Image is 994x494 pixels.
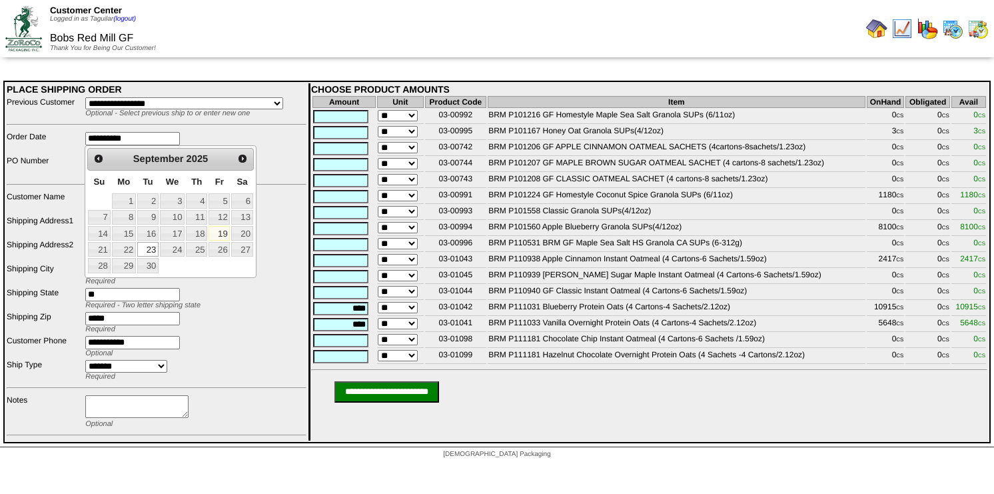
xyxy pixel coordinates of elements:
[905,221,949,236] td: 0
[905,141,949,156] td: 0
[311,84,987,95] div: CHOOSE PRODUCT AMOUNTS
[85,277,115,285] span: Required
[187,154,209,165] span: 2025
[488,221,865,236] td: BRM P101560 Apple Blueberry Granola SUPs(4/12oz)
[425,205,487,220] td: 03-00993
[160,226,185,241] a: 17
[978,289,985,295] span: CS
[93,153,104,164] span: Prev
[967,18,989,39] img: calendarinout.gif
[896,321,903,327] span: CS
[137,193,159,208] a: 2
[112,226,136,241] a: 15
[896,257,903,263] span: CS
[88,242,110,257] a: 21
[960,318,985,327] span: 5648
[89,150,107,167] a: Prev
[942,321,949,327] span: CS
[237,153,248,164] span: Next
[50,45,156,52] span: Thank You for Being Our Customer!
[94,177,105,187] span: Sunday
[867,301,905,316] td: 10915
[488,141,865,156] td: BRM P101206 GF APPLE CINNAMON OATMEAL SACHETS (4cartons-8sachets/1.23oz)
[6,335,83,358] td: Customer Phone
[905,349,949,364] td: 0
[866,18,887,39] img: home.gif
[896,145,903,151] span: CS
[112,258,136,273] a: 29
[6,359,83,381] td: Ship Type
[867,205,905,220] td: 0
[113,15,136,23] a: (logout)
[85,109,250,117] span: Optional - Select previous ship to or enter new one
[50,33,133,44] span: Bobs Red Mill GF
[117,177,130,187] span: Monday
[6,395,83,429] td: Notes
[6,131,83,154] td: Order Date
[488,157,865,172] td: BRM P101207 GF MAPLE BROWN SUGAR OATMEAL SACHET (4 cartons-8 sachets/1.23oz)
[6,287,83,310] td: Shipping State
[951,96,986,108] th: Avail
[488,301,865,316] td: BRM P111031 Blueberry Protein Oats (4 Cartons-4 Sachets/2.12oz)
[942,257,949,263] span: CS
[425,317,487,332] td: 03-01041
[5,6,42,51] img: ZoRoCo_Logo(Green%26Foil)%20jpg.webp
[978,225,985,231] span: CS
[425,157,487,172] td: 03-00744
[896,193,903,199] span: CS
[942,177,949,183] span: CS
[6,239,83,262] td: Shipping Address2
[867,157,905,172] td: 0
[896,289,903,295] span: CS
[978,113,985,119] span: CS
[231,193,252,208] a: 6
[186,210,207,225] a: 11
[973,238,985,247] span: 0
[867,253,905,268] td: 2417
[425,237,487,252] td: 03-00996
[215,177,224,187] span: Friday
[973,334,985,343] span: 0
[942,289,949,295] span: CS
[160,242,185,257] a: 24
[488,237,865,252] td: BRM P110531 BRM GF Maple Sea Salt HS Granola CA SUPs (6-312g)
[425,269,487,284] td: 03-01045
[978,145,985,151] span: CS
[905,237,949,252] td: 0
[425,173,487,188] td: 03-00743
[917,18,938,39] img: graph.gif
[488,253,865,268] td: BRM P110938 Apple Cinnamon Instant Oatmeal (4 Cartons-6 Sachets/1.59oz)
[425,141,487,156] td: 03-00742
[6,311,83,334] td: Shipping Zip
[6,263,83,286] td: Shipping City
[166,177,179,187] span: Wednesday
[905,189,949,204] td: 0
[978,209,985,215] span: CS
[973,110,985,119] span: 0
[6,97,83,118] td: Previous Customer
[942,161,949,167] span: CS
[377,96,423,108] th: Unit
[488,349,865,364] td: BRM P111181 Hazelnut Chocolate Overnight Protein Oats (4 Sachets -4 Cartons/2.12oz)
[85,373,115,381] span: Required
[425,221,487,236] td: 03-00994
[905,253,949,268] td: 0
[85,349,113,357] span: Optional
[942,18,963,39] img: calendarprod.gif
[867,333,905,348] td: 0
[160,210,185,225] a: 10
[978,305,985,311] span: CS
[112,193,136,208] a: 1
[425,125,487,140] td: 03-00995
[978,177,985,183] span: CS
[978,353,985,359] span: CS
[896,209,903,215] span: CS
[942,209,949,215] span: CS
[231,226,252,241] a: 20
[867,109,905,124] td: 0
[443,451,550,458] span: [DEMOGRAPHIC_DATA] Packaging
[88,226,110,241] a: 14
[896,177,903,183] span: CS
[488,205,865,220] td: BRM P101558 Classic Granola SUPs(4/12oz)
[867,285,905,300] td: 0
